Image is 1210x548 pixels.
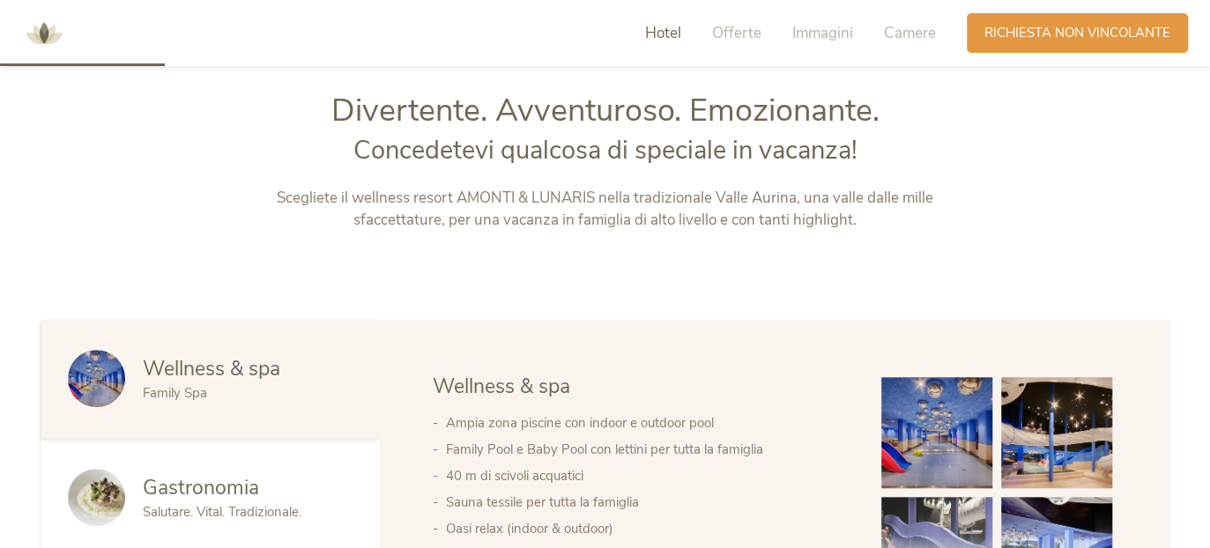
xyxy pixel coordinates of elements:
[645,23,681,43] span: Hotel
[143,474,259,501] span: Gastronomia
[353,133,857,167] span: Concedetevi qualcosa di speciale in vacanza!
[446,463,846,489] li: 40 m di scivoli acquatici
[792,23,853,43] span: Immagini
[712,23,761,43] span: Offerte
[143,503,301,521] span: Salutare. Vital. Tradizionale.
[433,373,570,400] span: Wellness & spa
[984,24,1170,42] span: Richiesta non vincolante
[446,489,846,515] li: Sauna tessile per tutta la famiglia
[237,187,973,232] p: Scegliete il wellness resort AMONTI & LUNARIS nella tradizionale Valle Aurina, una valle dalle mi...
[143,384,207,402] span: Family Spa
[446,410,846,436] li: Ampia zona piscine con indoor e outdoor pool
[331,89,880,132] span: Divertente. Avventuroso. Emozionante.
[18,26,71,39] a: AMONTI & LUNARIS Wellnessresort
[143,355,280,382] span: Wellness & spa
[884,23,936,43] span: Camere
[18,7,71,60] img: AMONTI & LUNARIS Wellnessresort
[446,515,846,542] li: Oasi relax (indoor & outdoor)
[446,436,846,463] li: Family Pool e Baby Pool con lettini per tutta la famiglia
